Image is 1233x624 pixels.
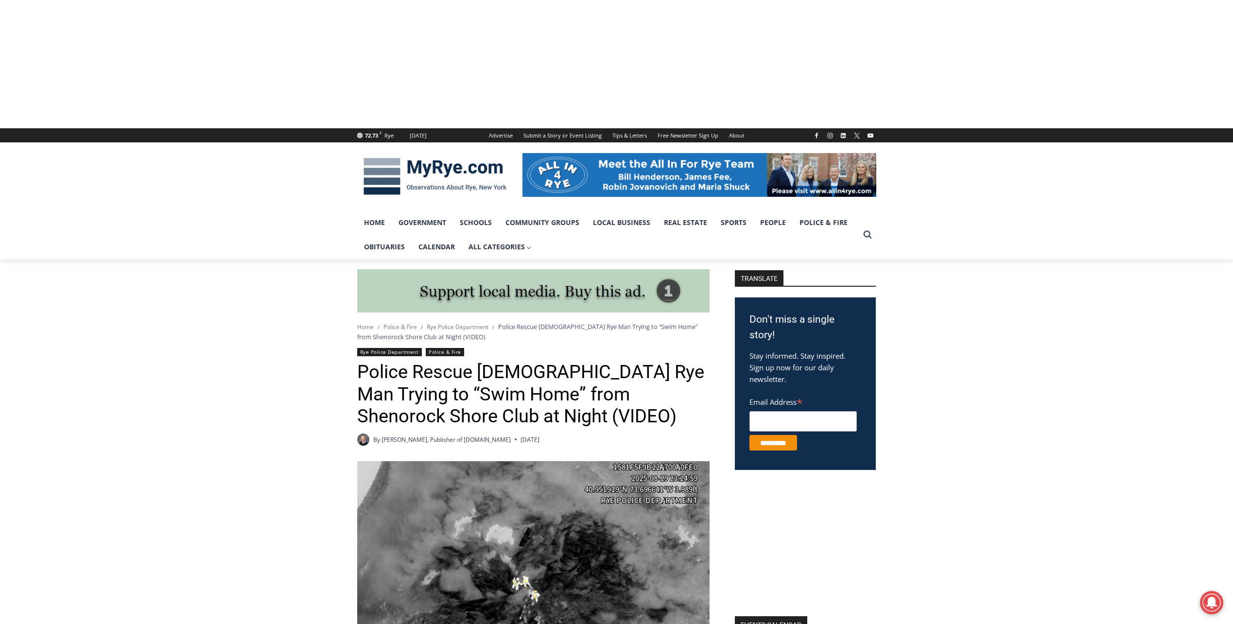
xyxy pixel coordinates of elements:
span: By [373,435,380,444]
a: All Categories [462,235,538,259]
span: F [380,130,382,136]
a: Submit a Story or Event Listing [518,128,607,142]
span: / [421,324,423,330]
a: [PERSON_NAME], Publisher of [DOMAIN_NAME] [382,435,511,444]
a: Local Business [586,210,657,235]
div: [DATE] [410,131,427,140]
span: / [492,324,494,330]
button: View Search Form [859,226,876,243]
img: support local media, buy this ad [357,269,710,313]
a: Tips & Letters [607,128,652,142]
a: Home [357,323,374,331]
span: 72.73 [365,132,378,139]
a: Rye Police Department [357,348,422,356]
h3: Don't miss a single story! [749,312,861,343]
img: All in for Rye [522,153,876,197]
a: Schools [453,210,499,235]
span: / [378,324,380,330]
a: People [753,210,793,235]
a: Sports [714,210,753,235]
a: Home [357,210,392,235]
label: Email Address [749,392,857,410]
span: All Categories [469,242,532,252]
a: Facebook [811,130,822,141]
a: Police & Fire [383,323,417,331]
a: Author image [357,433,369,446]
h1: Police Rescue [DEMOGRAPHIC_DATA] Rye Man Trying to “Swim Home” from Shenorock Shore Club at Night... [357,361,710,428]
nav: Secondary Navigation [484,128,750,142]
time: [DATE] [521,435,539,444]
a: X [851,130,863,141]
a: Police & Fire [426,348,464,356]
a: Rye Police Department [427,323,488,331]
p: Stay informed. Stay inspired. Sign up now for our daily newsletter. [749,350,861,385]
strong: TRANSLATE [735,270,783,286]
a: Advertise [484,128,518,142]
a: Free Newsletter Sign Up [652,128,724,142]
a: About [724,128,750,142]
img: MyRye.com [357,151,513,202]
span: Police Rescue [DEMOGRAPHIC_DATA] Rye Man Trying to “Swim Home” from Shenorock Shore Club at Night... [357,322,697,341]
nav: Breadcrumbs [357,322,710,342]
a: Obituaries [357,235,412,259]
a: Police & Fire [793,210,854,235]
div: Rye [384,131,394,140]
a: Instagram [824,130,836,141]
a: Government [392,210,453,235]
a: Community Groups [499,210,586,235]
nav: Primary Navigation [357,210,859,260]
a: Real Estate [657,210,714,235]
a: Linkedin [837,130,849,141]
a: YouTube [865,130,876,141]
a: Calendar [412,235,462,259]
